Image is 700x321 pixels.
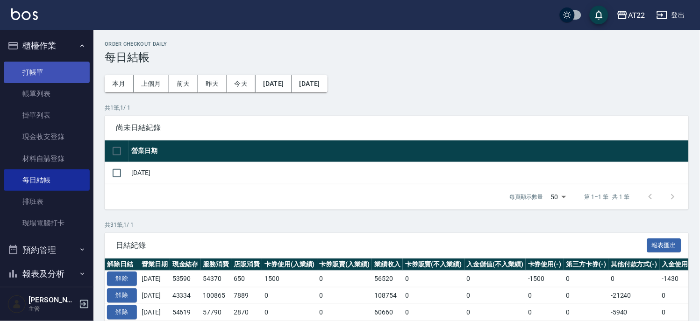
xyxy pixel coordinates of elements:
[647,238,682,253] button: 報表匯出
[526,258,564,271] th: 卡券使用(-)
[317,304,372,321] td: 0
[372,271,403,287] td: 56520
[608,287,660,304] td: -21240
[613,6,649,25] button: AT22
[4,169,90,191] a: 每日結帳
[256,75,292,92] button: [DATE]
[608,258,660,271] th: 其他付款方式(-)
[585,193,630,201] p: 第 1–1 筆 共 1 筆
[526,287,564,304] td: 0
[139,258,170,271] th: 營業日期
[464,258,526,271] th: 入金儲值(不入業績)
[105,51,689,64] h3: 每日結帳
[105,104,689,112] p: 共 1 筆, 1 / 1
[660,258,698,271] th: 入金使用(-)
[564,258,609,271] th: 第三方卡券(-)
[317,271,372,287] td: 0
[317,258,372,271] th: 卡券販賣(入業績)
[139,304,170,321] td: [DATE]
[660,287,698,304] td: 0
[231,287,262,304] td: 7889
[105,221,689,229] p: 共 31 筆, 1 / 1
[4,191,90,212] a: 排班表
[116,241,647,250] span: 日結紀錄
[107,272,137,286] button: 解除
[372,258,403,271] th: 業績收入
[4,126,90,147] a: 現金收支登錄
[262,258,317,271] th: 卡券使用(入業績)
[372,304,403,321] td: 60660
[564,271,609,287] td: 0
[198,75,227,92] button: 昨天
[201,287,232,304] td: 100865
[170,304,201,321] td: 54619
[660,304,698,321] td: 0
[201,258,232,271] th: 服務消費
[464,304,526,321] td: 0
[231,304,262,321] td: 2870
[169,75,198,92] button: 前天
[526,271,564,287] td: -1500
[262,287,317,304] td: 0
[547,184,570,209] div: 50
[403,304,464,321] td: 0
[608,271,660,287] td: 0
[4,34,90,58] button: 櫃檯作業
[7,295,26,314] img: Person
[201,271,232,287] td: 54370
[170,271,201,287] td: 53590
[29,305,76,313] p: 主管
[628,9,645,21] div: AT22
[403,271,464,287] td: 0
[4,212,90,234] a: 現場電腦打卡
[139,287,170,304] td: [DATE]
[262,271,317,287] td: 1500
[139,271,170,287] td: [DATE]
[372,287,403,304] td: 108754
[4,262,90,286] button: 報表及分析
[526,304,564,321] td: 0
[170,258,201,271] th: 現金結存
[116,123,678,133] span: 尚未日結紀錄
[464,287,526,304] td: 0
[4,62,90,83] a: 打帳單
[11,8,38,20] img: Logo
[170,287,201,304] td: 43334
[4,148,90,169] a: 材料自購登錄
[231,258,262,271] th: 店販消費
[403,258,464,271] th: 卡券販賣(不入業績)
[608,304,660,321] td: -5940
[564,287,609,304] td: 0
[4,238,90,262] button: 預約管理
[647,240,682,249] a: 報表匯出
[262,304,317,321] td: 0
[105,75,134,92] button: 本月
[660,271,698,287] td: -1430
[4,83,90,105] a: 帳單列表
[105,258,139,271] th: 解除日結
[464,271,526,287] td: 0
[107,305,137,320] button: 解除
[231,271,262,287] td: 650
[201,304,232,321] td: 57790
[4,286,90,310] button: 客戶管理
[564,304,609,321] td: 0
[403,287,464,304] td: 0
[129,162,689,184] td: [DATE]
[29,295,76,305] h5: [PERSON_NAME]
[129,140,689,162] th: 營業日期
[317,287,372,304] td: 0
[292,75,328,92] button: [DATE]
[510,193,543,201] p: 每頁顯示數量
[134,75,169,92] button: 上個月
[227,75,256,92] button: 今天
[653,7,689,24] button: 登出
[4,105,90,126] a: 掛單列表
[105,41,689,47] h2: Order checkout daily
[590,6,608,24] button: save
[107,288,137,303] button: 解除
